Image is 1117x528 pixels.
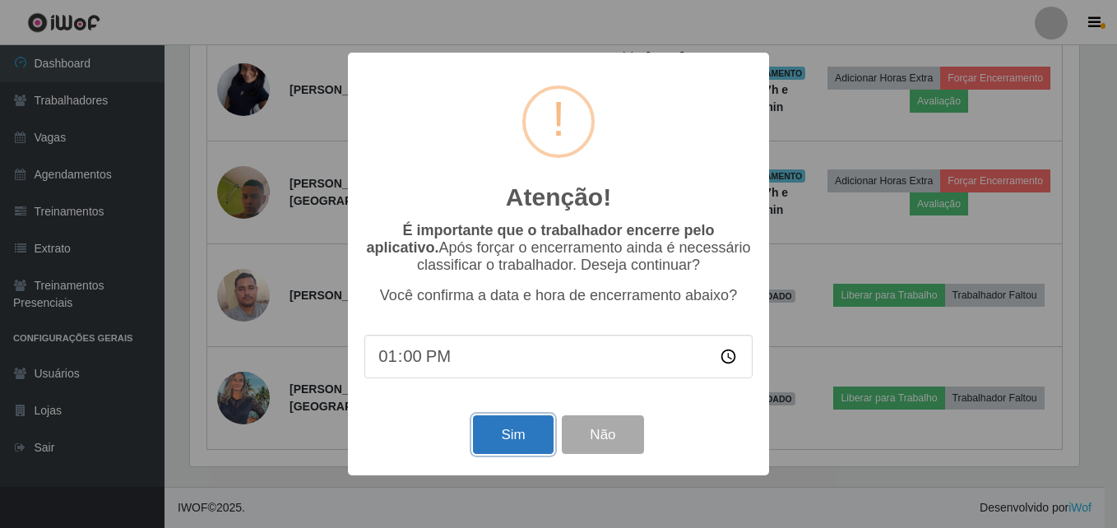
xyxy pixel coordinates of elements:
p: Você confirma a data e hora de encerramento abaixo? [364,287,753,304]
button: Sim [473,415,553,454]
b: É importante que o trabalhador encerre pelo aplicativo. [366,222,714,256]
p: Após forçar o encerramento ainda é necessário classificar o trabalhador. Deseja continuar? [364,222,753,274]
h2: Atenção! [506,183,611,212]
button: Não [562,415,643,454]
